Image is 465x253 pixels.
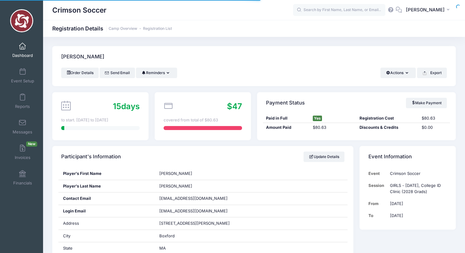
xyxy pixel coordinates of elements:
a: Make Payment [406,98,447,108]
a: Order Details [61,68,99,78]
span: Event Setup [11,78,34,84]
td: GIRLS - [DATE], College ID Clinic (2028 Grads) [387,180,447,198]
div: days [113,100,140,112]
span: [PERSON_NAME] [159,184,192,188]
td: From [368,198,387,210]
span: [STREET_ADDRESS][PERSON_NAME] [159,221,230,226]
a: InvoicesNew [8,141,37,163]
a: Registration List [143,26,172,31]
div: Contact Email [58,192,155,205]
a: Reports [8,90,37,112]
button: Export [417,68,447,78]
td: Session [368,180,387,198]
td: [DATE] [387,210,447,222]
div: Registration Cost [356,115,419,121]
span: Messages [13,129,32,135]
div: Paid in Full [263,115,310,121]
td: To [368,210,387,222]
h1: Registration Details [52,25,172,32]
span: [EMAIL_ADDRESS][DOMAIN_NAME] [159,196,228,201]
h1: Crimson Soccer [52,3,106,17]
a: Send Email [100,68,135,78]
a: Update Details [304,152,344,162]
span: Boxford [159,233,175,238]
span: 15 [113,101,121,111]
span: $47 [227,101,242,111]
div: Player's Last Name [58,180,155,192]
img: Crimson Soccer [10,9,33,32]
span: [PERSON_NAME] [406,6,445,13]
button: Actions [380,68,416,78]
td: [DATE] [387,198,447,210]
button: [PERSON_NAME] [402,3,456,17]
td: Event [368,168,387,180]
span: Invoices [15,155,30,160]
input: Search by First Name, Last Name, or Email... [293,4,385,16]
a: Messages [8,116,37,137]
span: [PERSON_NAME] [159,171,192,176]
span: Dashboard [12,53,33,58]
div: $80.63 [310,125,356,131]
a: Financials [8,167,37,188]
div: Amount Paid [263,125,310,131]
h4: Payment Status [266,94,305,112]
h4: [PERSON_NAME] [61,48,104,66]
div: Player's First Name [58,168,155,180]
div: $80.63 [419,115,450,121]
button: Reminders [136,68,177,78]
span: MA [159,246,166,251]
span: Yes [313,116,322,121]
td: Crimson Soccer [387,168,447,180]
div: Discounts & Credits [356,125,419,131]
a: Event Setup [8,65,37,86]
span: Reports [15,104,30,109]
h4: Participant's Information [61,148,121,166]
div: $0.00 [419,125,450,131]
div: covered from total of $80.63 [164,117,242,123]
a: Dashboard [8,39,37,61]
span: [EMAIL_ADDRESS][DOMAIN_NAME] [159,208,236,214]
div: City [58,230,155,242]
div: to start. [DATE] to [DATE] [61,117,140,123]
div: Login Email [58,205,155,217]
div: Address [58,217,155,230]
h4: Event Information [368,148,412,166]
span: New [26,141,37,147]
a: Camp Overview [109,26,137,31]
span: Financials [13,180,32,186]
